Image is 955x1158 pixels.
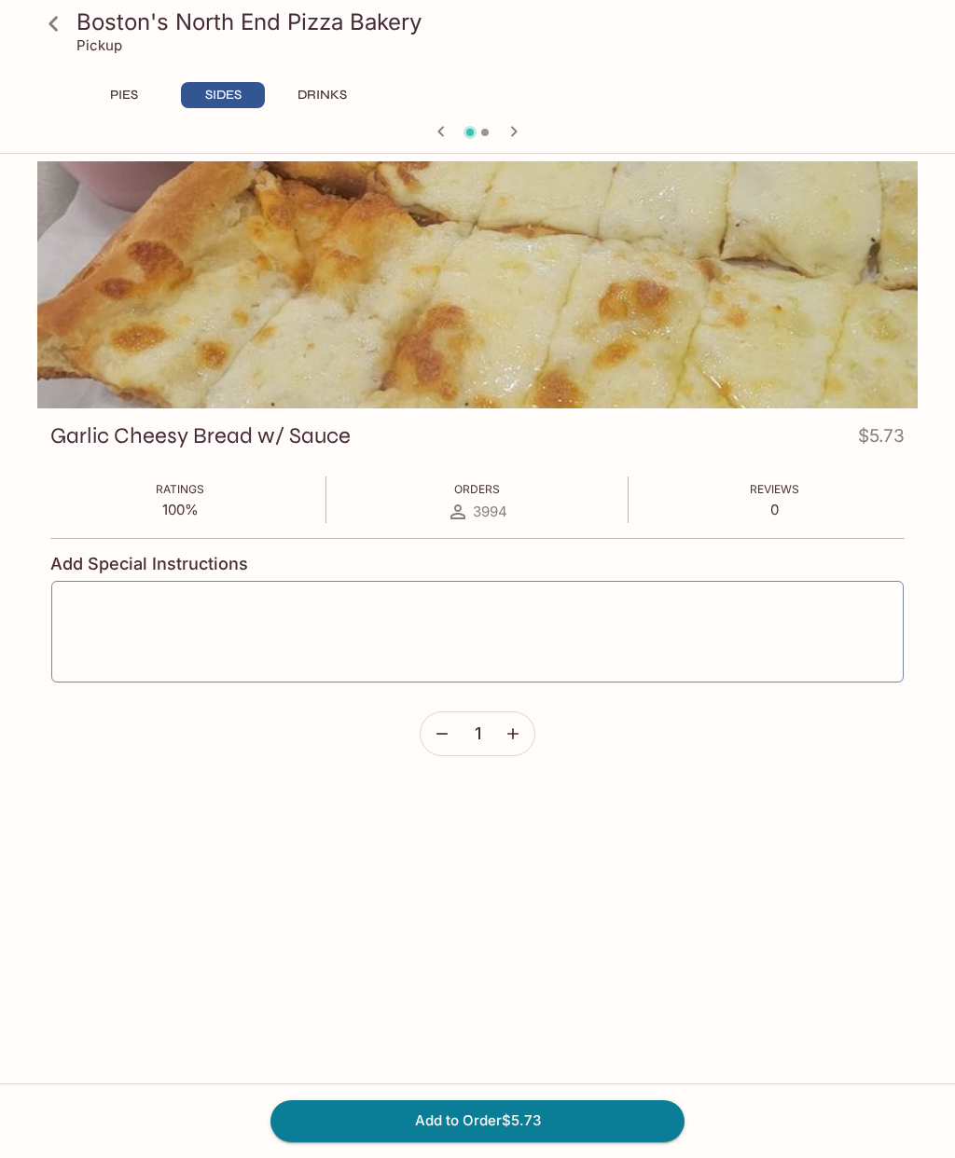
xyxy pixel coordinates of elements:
[156,482,204,496] span: Ratings
[473,503,507,520] span: 3994
[181,82,265,108] button: SIDES
[50,554,905,574] h4: Add Special Instructions
[270,1100,685,1141] button: Add to Order$5.73
[50,421,351,450] h3: Garlic Cheesy Bread w/ Sauce
[37,161,918,408] div: Garlic Cheesy Bread w/ Sauce
[750,501,799,518] p: 0
[858,421,905,458] h4: $5.73
[156,501,204,518] p: 100%
[76,36,122,54] p: Pickup
[454,482,500,496] span: Orders
[82,82,166,108] button: PIES
[280,82,364,108] button: DRINKS
[76,7,910,36] h3: Boston's North End Pizza Bakery
[475,724,481,744] span: 1
[750,482,799,496] span: Reviews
